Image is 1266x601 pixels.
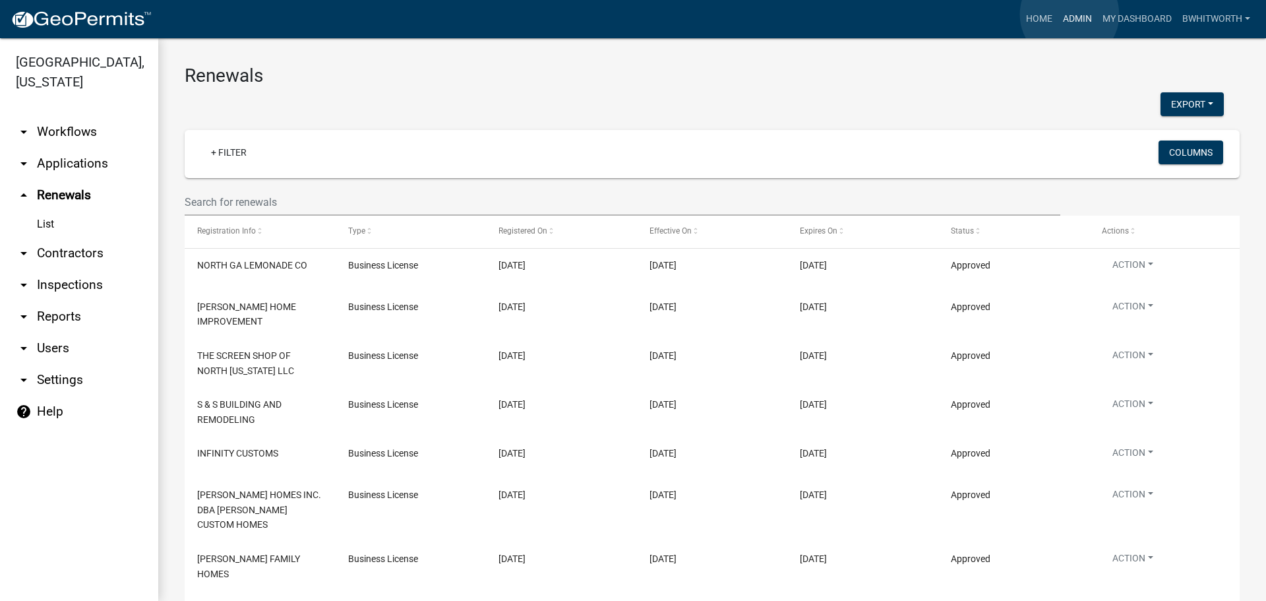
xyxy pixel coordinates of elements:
[800,490,827,500] span: 12/31/2026
[348,554,418,564] span: Business License
[649,448,677,459] span: 9/3/2025
[787,216,938,247] datatable-header-cell: Expires On
[1177,7,1255,32] a: BWhitworth
[16,340,32,356] i: arrow_drop_down
[951,448,990,459] span: Approved
[637,216,788,247] datatable-header-cell: Effective On
[1102,446,1164,465] button: Action
[649,350,677,361] span: 9/4/2025
[200,141,257,164] a: + Filter
[498,350,526,361] span: 9/4/2025
[498,554,526,564] span: 9/3/2025
[486,216,637,247] datatable-header-cell: Registered On
[16,372,32,388] i: arrow_drop_down
[348,448,418,459] span: Business License
[951,554,990,564] span: Approved
[197,260,307,270] span: NORTH GA LEMONADE CO
[800,554,827,564] span: 12/31/2026
[800,301,827,312] span: 12/31/2026
[498,399,526,410] span: 9/4/2025
[16,309,32,325] i: arrow_drop_down
[336,216,487,247] datatable-header-cell: Type
[348,226,365,236] span: Type
[185,216,336,247] datatable-header-cell: Registration Info
[185,65,1240,87] h3: Renewals
[649,226,692,236] span: Effective On
[951,399,990,410] span: Approved
[649,554,677,564] span: 9/3/2025
[1102,300,1164,319] button: Action
[1160,92,1224,116] button: Export
[197,448,278,459] span: INFINITY CUSTOMS
[197,226,256,236] span: Registration Info
[1102,397,1164,416] button: Action
[1102,488,1164,507] button: Action
[197,399,282,425] span: S & S BUILDING AND REMODELING
[498,301,526,312] span: 9/4/2025
[348,399,418,410] span: Business License
[1058,7,1097,32] a: Admin
[649,301,677,312] span: 9/4/2025
[800,350,827,361] span: 12/31/2026
[16,156,32,172] i: arrow_drop_down
[1159,141,1223,164] button: Columns
[800,226,837,236] span: Expires On
[1102,226,1129,236] span: Actions
[348,301,418,312] span: Business License
[951,490,990,500] span: Approved
[951,226,974,236] span: Status
[348,490,418,500] span: Business License
[938,216,1089,247] datatable-header-cell: Status
[800,399,827,410] span: 12/31/2026
[16,277,32,293] i: arrow_drop_down
[498,448,526,459] span: 9/3/2025
[197,350,294,376] span: THE SCREEN SHOP OF NORTH GEORGIA LLC
[1102,258,1164,277] button: Action
[800,448,827,459] span: 12/31/2026
[498,226,547,236] span: Registered On
[197,490,321,530] span: CALLEN HOMES INC. DBA CALLEN CUSTOM HOMES
[951,350,990,361] span: Approved
[1021,7,1058,32] a: Home
[649,260,677,270] span: 9/4/2025
[498,260,526,270] span: 9/4/2025
[185,189,1060,216] input: Search for renewals
[1102,552,1164,571] button: Action
[348,350,418,361] span: Business License
[1097,7,1177,32] a: My Dashboard
[1089,216,1240,247] datatable-header-cell: Actions
[649,490,677,500] span: 9/3/2025
[498,490,526,500] span: 9/3/2025
[16,404,32,420] i: help
[348,260,418,270] span: Business License
[800,260,827,270] span: 12/31/2026
[197,301,296,327] span: ELDRED HOME IMPROVEMENT
[16,245,32,261] i: arrow_drop_down
[649,399,677,410] span: 9/4/2025
[951,260,990,270] span: Approved
[197,554,300,579] span: LATHERY FAMILY HOMES
[16,124,32,140] i: arrow_drop_down
[16,187,32,203] i: arrow_drop_up
[951,301,990,312] span: Approved
[1102,348,1164,367] button: Action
